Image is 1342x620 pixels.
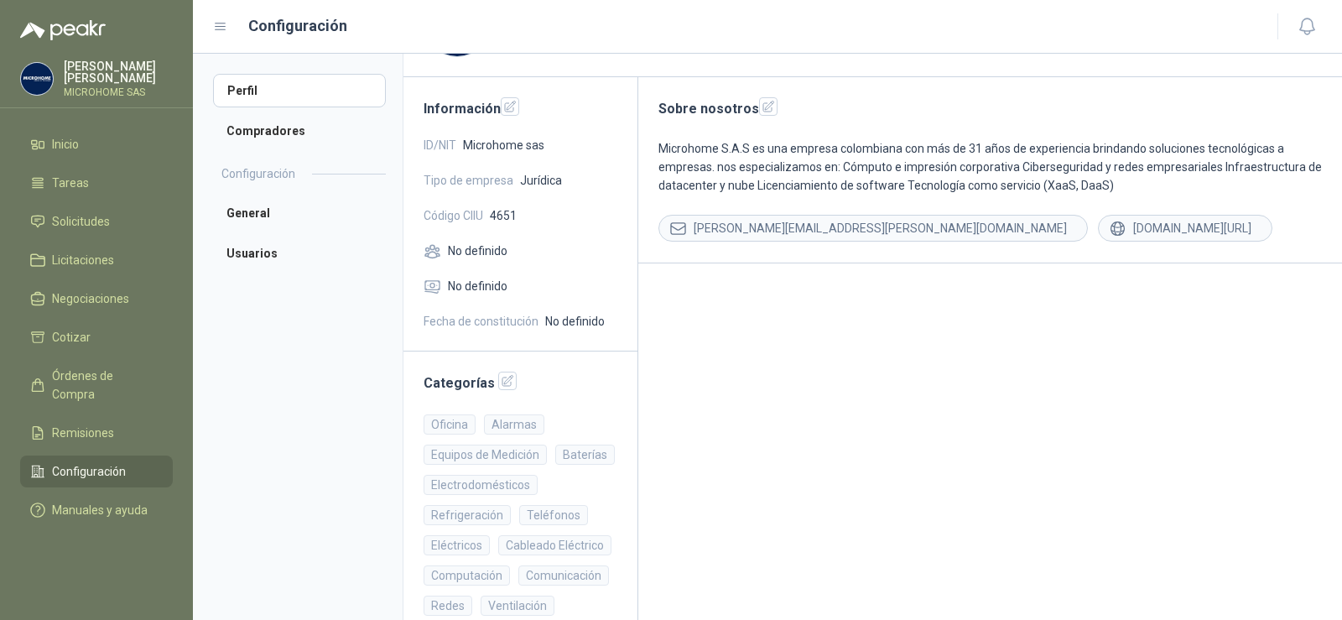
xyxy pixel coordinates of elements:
span: Microhome sas [463,136,544,154]
a: Órdenes de Compra [20,360,173,410]
a: Usuarios [213,237,386,270]
span: No definido [448,277,507,295]
div: Oficina [424,414,476,435]
img: Company Logo [21,63,53,95]
span: Negociaciones [52,289,129,308]
span: 4651 [490,206,517,225]
div: Teléfonos [519,505,588,525]
div: [DOMAIN_NAME][URL] [1098,215,1272,242]
span: ID/NIT [424,136,456,154]
div: Equipos de Medición [424,445,547,465]
span: Cotizar [52,328,91,346]
span: Configuración [52,462,126,481]
div: Eléctricos [424,535,490,555]
span: Inicio [52,135,79,154]
span: Manuales y ayuda [52,501,148,519]
div: [PERSON_NAME][EMAIL_ADDRESS][PERSON_NAME][DOMAIN_NAME] [658,215,1088,242]
a: Tareas [20,167,173,199]
h2: Categorías [424,372,617,393]
span: Remisiones [52,424,114,442]
span: No definido [545,312,605,331]
a: Configuración [20,456,173,487]
img: Logo peakr [20,20,106,40]
h1: Configuración [248,14,347,38]
span: No definido [448,242,507,260]
span: Fecha de constitución [424,312,538,331]
p: [PERSON_NAME] [PERSON_NAME] [64,60,173,84]
h2: Información [424,97,617,119]
div: Refrigeración [424,505,511,525]
a: General [213,196,386,230]
a: Solicitudes [20,206,173,237]
span: Tareas [52,174,89,192]
a: Negociaciones [20,283,173,315]
h2: Configuración [221,164,295,183]
span: Jurídica [520,171,562,190]
div: Baterías [555,445,615,465]
span: Licitaciones [52,251,114,269]
div: Ventilación [481,596,554,616]
a: Inicio [20,128,173,160]
a: Manuales y ayuda [20,494,173,526]
div: Alarmas [484,414,544,435]
span: Tipo de empresa [424,171,513,190]
a: Cotizar [20,321,173,353]
a: Perfil [213,74,386,107]
span: Órdenes de Compra [52,367,157,404]
a: Licitaciones [20,244,173,276]
h2: Sobre nosotros [658,97,1322,119]
div: Comunicación [518,565,609,586]
span: Solicitudes [52,212,110,231]
span: Código CIIU [424,206,483,225]
div: Electrodomésticos [424,475,538,495]
p: MICROHOME SAS [64,87,173,97]
p: Microhome S.A.S es una empresa colombiana con más de 31 años de experiencia brindando soluciones ... [658,139,1322,195]
a: Compradores [213,114,386,148]
div: Cableado Eléctrico [498,535,611,555]
div: Computación [424,565,510,586]
a: Remisiones [20,417,173,449]
div: Redes [424,596,472,616]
